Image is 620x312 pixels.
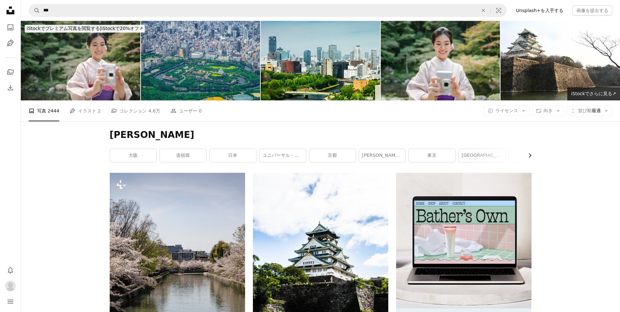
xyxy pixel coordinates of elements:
[110,129,531,141] h1: [PERSON_NAME]
[110,272,245,277] a: たくさんの木々に囲まれた水域
[111,100,160,121] a: コレクション 4.6万
[25,25,145,33] div: iStockで20%オフ ↗
[4,279,17,292] button: プロフィール
[567,87,620,100] a: iStockでさらに見る↗
[396,173,531,308] img: file-1707883121023-8e3502977149image
[110,149,157,162] a: 大阪
[210,149,256,162] a: 日本
[495,108,518,113] span: ライセンス
[171,100,201,121] a: ユーザー 0
[409,149,455,162] a: 東京
[141,21,260,100] img: 大阪城と大阪の街並み
[21,21,140,100] img: Asian modern travel wearing traditional japanese kimonos taking selfies with her polaroid camera ...
[571,91,616,96] span: iStockでさらに見る ↗
[508,149,555,162] a: 富士山
[5,281,16,291] img: ユーザー徳雄 鍜治のアバター
[484,106,530,116] button: ライセンス
[491,4,506,17] button: ビジュアル検索
[4,81,17,94] a: ダウンロード履歴
[309,149,356,162] a: 京都
[4,295,17,308] button: メニュー
[476,4,490,17] button: 全てクリア
[572,5,612,16] button: 画像を提出する
[27,26,101,31] span: iStockでプレミアム写真を閲覧する |
[4,66,17,79] a: コレクション
[532,106,564,116] button: 向き
[4,37,17,50] a: イラスト
[501,21,620,100] img: 大阪城日本で
[29,4,507,17] form: サイト内でビジュアルを探す
[4,4,17,18] a: ホーム — Unsplash
[148,107,160,114] span: 4.6万
[21,21,149,37] a: iStockでプレミアム写真を閲覧する|iStockで20%オフ↗
[199,107,202,114] span: 0
[29,4,40,17] button: Unsplashで検索する
[261,21,380,100] img: 大阪（日本）
[578,108,592,113] span: 並び順
[544,108,553,113] span: 向き
[4,21,17,34] a: 写真
[98,107,101,114] span: 2
[578,108,601,114] span: 最適
[524,149,531,162] button: リストを右にスクロールする
[4,264,17,277] button: 通知
[512,5,567,16] a: Unsplash+を入手する
[567,106,612,116] button: 並び順最適
[259,149,306,162] a: ユニバーサル・スタジオ・ジャパン
[253,272,388,277] a: 城の前の川の上の小さなボート
[359,149,406,162] a: [PERSON_NAME]ビル
[160,149,206,162] a: 道頓堀
[381,21,500,100] img: 伝統的な日本の着物を着て、自然の景色を背景にポラロイドカメラで自分撮りをするアジアのモダンな旅行
[459,149,505,162] a: [GEOGRAPHIC_DATA]
[70,100,101,121] a: イラスト 2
